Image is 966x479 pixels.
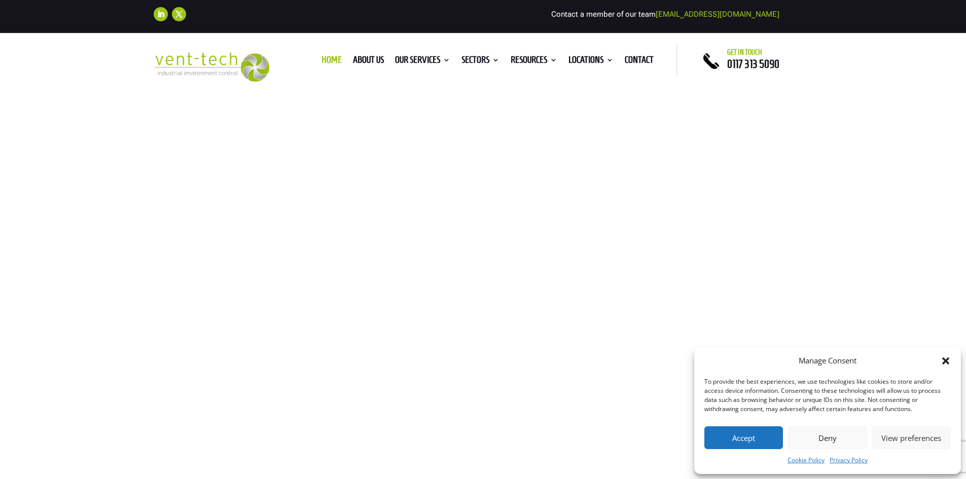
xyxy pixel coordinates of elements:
[704,426,783,449] button: Accept
[353,56,384,67] a: About us
[656,10,779,19] a: [EMAIL_ADDRESS][DOMAIN_NAME]
[154,52,270,82] img: 2023-09-27T08_35_16.549ZVENT-TECH---Clear-background
[727,48,762,56] span: Get in touch
[788,426,867,449] button: Deny
[941,356,951,366] div: Close dialog
[551,10,779,19] span: Contact a member of our team
[154,7,168,21] a: Follow on LinkedIn
[625,56,654,67] a: Contact
[704,377,950,414] div: To provide the best experiences, we use technologies like cookies to store and/or access device i...
[568,56,614,67] a: Locations
[830,454,868,466] a: Privacy Policy
[511,56,557,67] a: Resources
[461,56,499,67] a: Sectors
[788,454,825,466] a: Cookie Policy
[799,355,856,367] div: Manage Consent
[872,426,951,449] button: View preferences
[172,7,186,21] a: Follow on X
[395,56,450,67] a: Our Services
[321,56,342,67] a: Home
[727,58,779,70] a: 0117 313 5090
